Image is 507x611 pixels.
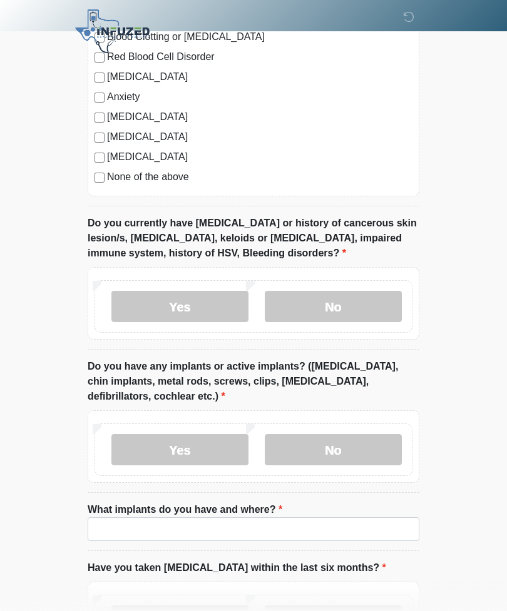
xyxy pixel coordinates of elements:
[95,73,105,83] input: [MEDICAL_DATA]
[95,173,105,183] input: None of the above
[95,93,105,103] input: Anxiety
[88,359,419,404] label: Do you have any implants or active implants? ([MEDICAL_DATA], chin implants, metal rods, screws, ...
[107,169,412,184] label: None of the above
[107,129,412,144] label: [MEDICAL_DATA]
[88,502,282,517] label: What implants do you have and where?
[75,9,150,53] img: Infuzed IV Therapy Logo
[111,291,248,322] label: Yes
[95,113,105,123] input: [MEDICAL_DATA]
[111,434,248,465] label: Yes
[107,89,412,104] label: Anxiety
[88,216,419,261] label: Do you currently have [MEDICAL_DATA] or history of cancerous skin lesion/s, [MEDICAL_DATA], keloi...
[265,291,402,322] label: No
[88,560,386,575] label: Have you taken [MEDICAL_DATA] within the last six months?
[95,153,105,163] input: [MEDICAL_DATA]
[95,133,105,143] input: [MEDICAL_DATA]
[265,434,402,465] label: No
[107,109,412,124] label: [MEDICAL_DATA]
[107,149,412,164] label: [MEDICAL_DATA]
[107,69,412,84] label: [MEDICAL_DATA]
